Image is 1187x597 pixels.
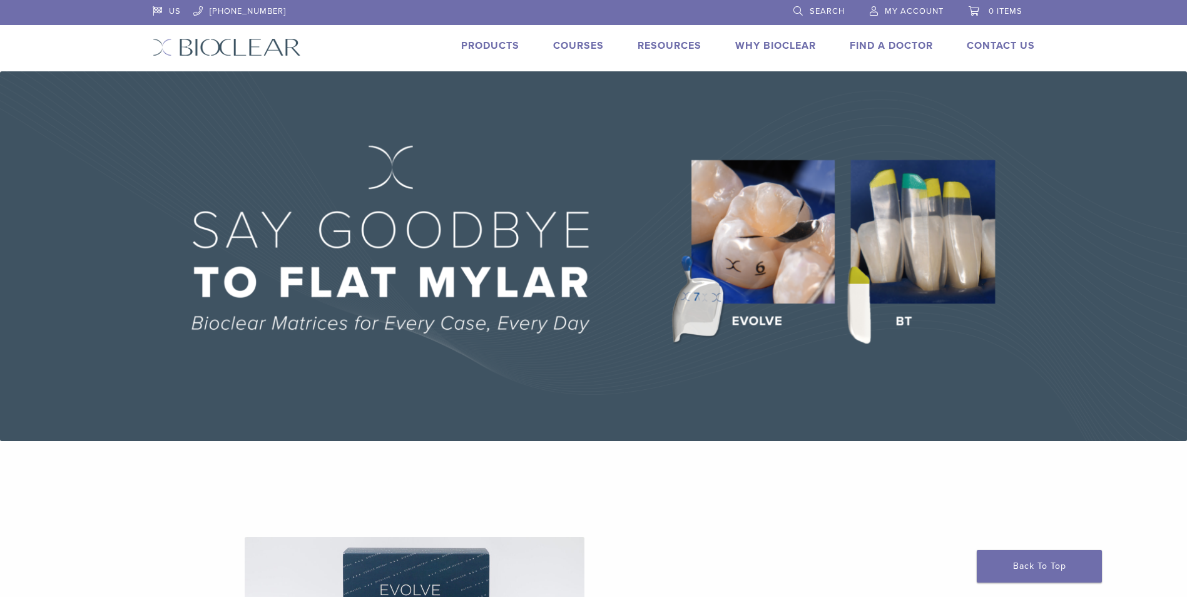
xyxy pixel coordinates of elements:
[735,39,816,52] a: Why Bioclear
[553,39,604,52] a: Courses
[850,39,933,52] a: Find A Doctor
[885,6,944,16] span: My Account
[989,6,1022,16] span: 0 items
[461,39,519,52] a: Products
[967,39,1035,52] a: Contact Us
[638,39,701,52] a: Resources
[977,550,1102,583] a: Back To Top
[810,6,845,16] span: Search
[153,38,301,56] img: Bioclear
